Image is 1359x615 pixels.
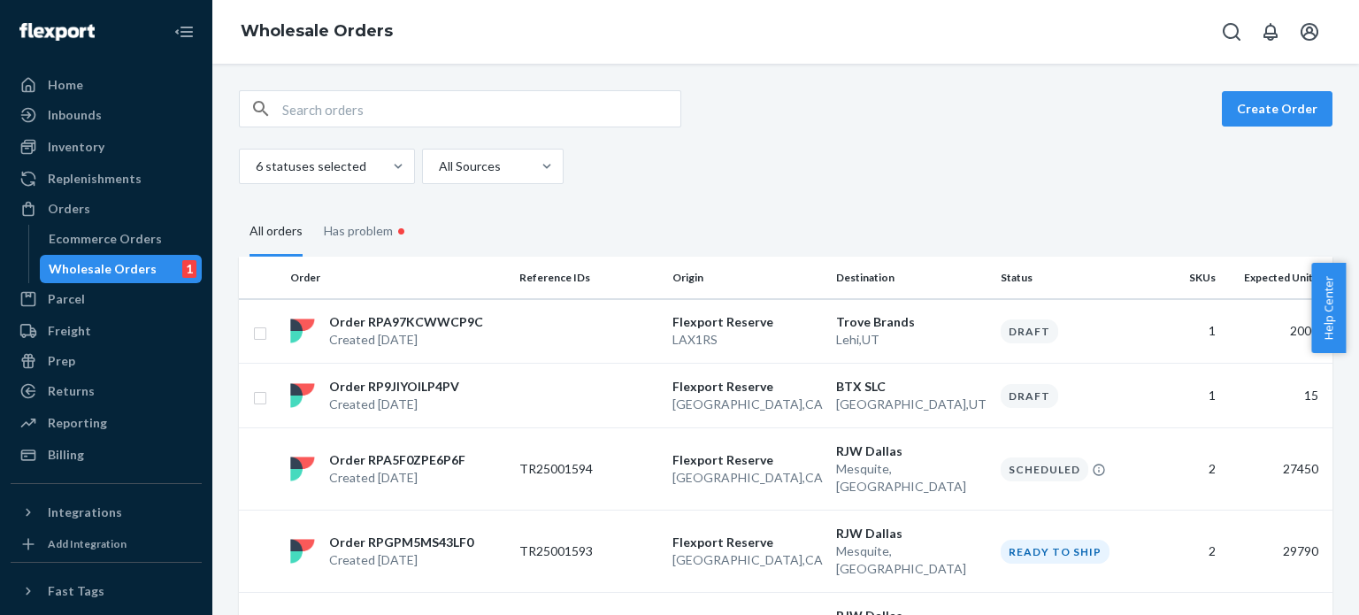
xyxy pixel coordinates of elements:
a: Billing [11,441,202,469]
a: Ecommerce Orders [40,225,203,253]
p: Created [DATE] [329,469,465,487]
a: Inventory [11,133,202,161]
a: Reporting [11,409,202,437]
a: Freight [11,317,202,345]
p: Flexport Reserve [672,534,822,551]
button: Fast Tags [11,577,202,605]
p: [GEOGRAPHIC_DATA] , UT [836,396,986,413]
p: Lehi , UT [836,331,986,349]
p: Created [DATE] [329,396,459,413]
a: Orders [11,195,202,223]
div: Ready to ship [1001,540,1109,564]
button: Help Center [1311,263,1346,353]
div: Orders [48,200,90,218]
td: 1 [1147,299,1224,364]
p: Created [DATE] [329,331,483,349]
div: 1 [182,260,196,278]
p: Order RPGPM5MS43LF0 [329,534,473,551]
p: TR25001594 [519,460,658,478]
td: 2 [1147,428,1224,511]
p: TR25001593 [519,542,658,560]
a: Returns [11,377,202,405]
th: Expected Units [1223,257,1332,299]
p: Order RPA97KCWWCP9C [329,313,483,331]
p: Mesquite , [GEOGRAPHIC_DATA] [836,460,986,496]
p: LAX1RS [672,331,822,349]
div: Draft [1001,319,1058,343]
input: Search orders [282,91,680,127]
div: Wholesale Orders [49,260,157,278]
div: Add Integration [48,536,127,551]
div: Returns [48,382,95,400]
th: Origin [665,257,829,299]
a: Parcel [11,285,202,313]
div: Reporting [48,414,107,432]
p: Order RP9JIYOILP4PV [329,378,459,396]
a: Home [11,71,202,99]
th: Reference IDs [512,257,665,299]
a: Prep [11,347,202,375]
a: Add Integration [11,534,202,555]
div: Replenishments [48,170,142,188]
a: Inbounds [11,101,202,129]
ol: breadcrumbs [226,6,407,58]
div: Freight [48,322,91,340]
td: 27450 [1223,428,1332,511]
p: [GEOGRAPHIC_DATA] , CA [672,469,822,487]
a: Replenishments [11,165,202,193]
div: All orders [250,208,303,257]
button: Open Search Box [1214,14,1249,50]
p: Order RPA5F0ZPE6P6F [329,451,465,469]
p: Flexport Reserve [672,451,822,469]
div: Integrations [48,504,122,521]
p: Mesquite , [GEOGRAPHIC_DATA] [836,542,986,578]
div: Fast Tags [48,582,104,600]
img: flexport logo [290,319,315,343]
input: 6 statuses selected [254,158,256,175]
p: RJW Dallas [836,525,986,542]
th: Order [283,257,512,299]
p: [GEOGRAPHIC_DATA] , CA [672,551,822,569]
div: • [393,219,410,242]
td: 15 [1223,364,1332,428]
button: Open account menu [1292,14,1327,50]
p: Trove Brands [836,313,986,331]
p: Flexport Reserve [672,378,822,396]
th: Status [994,257,1147,299]
div: Ecommerce Orders [49,230,162,248]
td: 1 [1147,364,1224,428]
p: BTX SLC [836,378,986,396]
div: Prep [48,352,75,370]
button: Open notifications [1253,14,1288,50]
img: flexport logo [290,457,315,481]
th: SKUs [1147,257,1224,299]
a: Wholesale Orders [241,21,393,41]
button: Close Navigation [166,14,202,50]
th: Destination [829,257,993,299]
td: 29790 [1223,511,1332,593]
a: Wholesale Orders1 [40,255,203,283]
div: Parcel [48,290,85,308]
td: 2000 [1223,299,1332,364]
button: Integrations [11,498,202,527]
img: flexport logo [290,383,315,408]
p: RJW Dallas [836,442,986,460]
div: Home [48,76,83,94]
img: flexport logo [290,539,315,564]
div: Scheduled [1001,457,1088,481]
div: Inbounds [48,106,102,124]
p: Created [DATE] [329,551,473,569]
div: Inventory [48,138,104,156]
div: Billing [48,446,84,464]
button: Create Order [1222,91,1332,127]
p: [GEOGRAPHIC_DATA] , CA [672,396,822,413]
p: Flexport Reserve [672,313,822,331]
div: Has problem [324,205,410,257]
img: Flexport logo [19,23,95,41]
td: 2 [1147,511,1224,593]
div: Draft [1001,384,1058,408]
input: All Sources [437,158,439,175]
